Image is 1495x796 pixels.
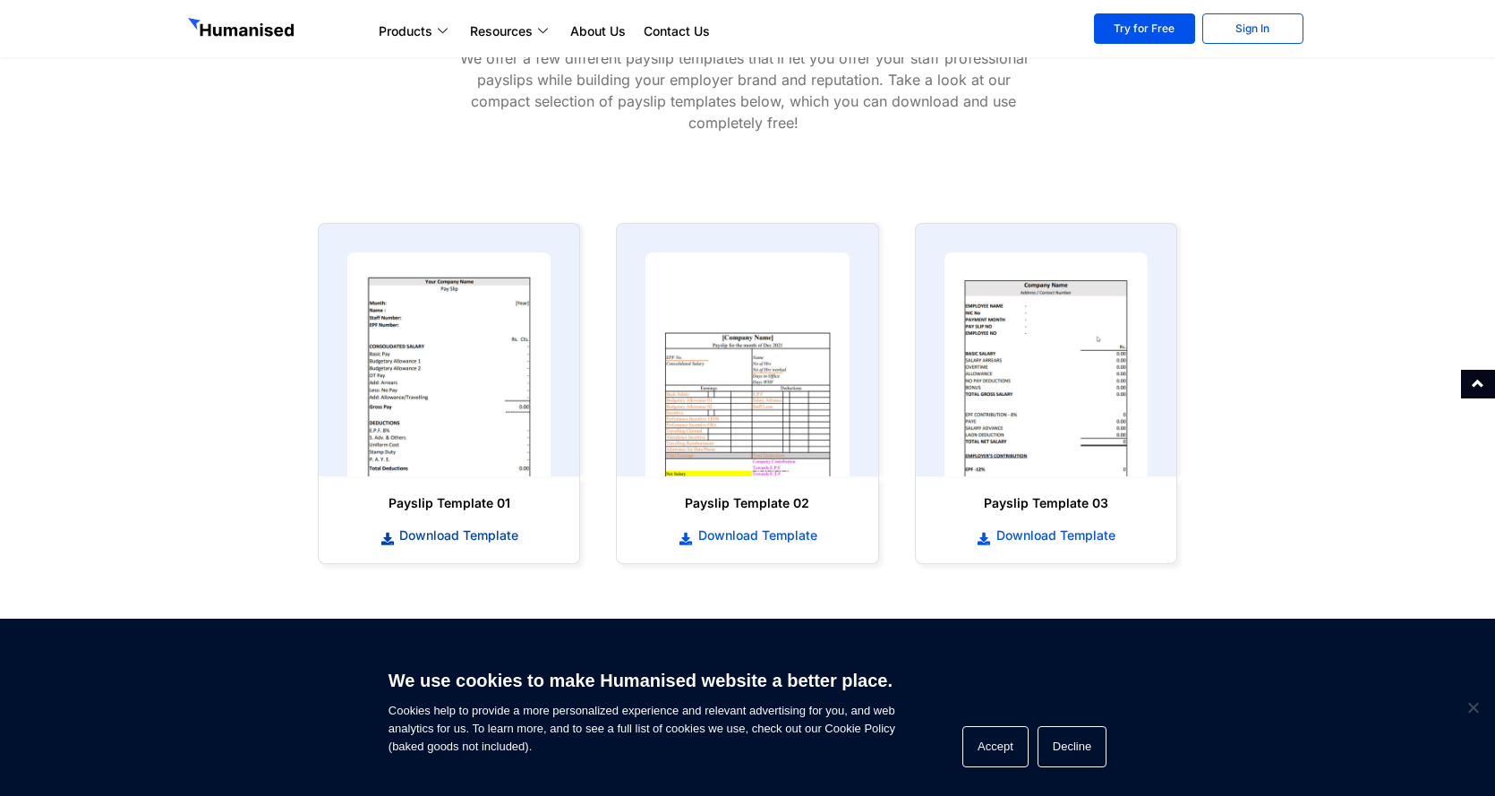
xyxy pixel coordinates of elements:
[944,252,1148,476] img: payslip template
[188,18,297,41] img: GetHumanised Logo
[395,526,518,544] span: Download Template
[389,659,895,756] span: Cookies help to provide a more personalized experience and relevant advertising for you, and web ...
[635,526,859,545] a: Download Template
[934,526,1158,545] a: Download Template
[694,526,817,544] span: Download Template
[370,21,461,42] a: Products
[635,494,859,512] h6: Payslip Template 02
[934,494,1158,512] h6: Payslip Template 03
[1202,13,1303,44] a: Sign In
[389,668,895,693] h6: We use cookies to make Humanised website a better place.
[635,21,719,42] a: Contact Us
[347,252,551,476] img: payslip template
[461,21,561,42] a: Resources
[1038,726,1106,767] button: Decline
[561,21,635,42] a: About Us
[337,494,561,512] h6: Payslip Template 01
[962,726,1029,767] button: Accept
[1464,698,1482,716] span: Decline
[337,526,561,545] a: Download Template
[992,526,1115,544] span: Download Template
[448,47,1039,133] p: We offer a few different payslip templates that’ll let you offer your staff professional payslips...
[645,252,849,476] img: payslip template
[1094,13,1195,44] a: Try for Free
